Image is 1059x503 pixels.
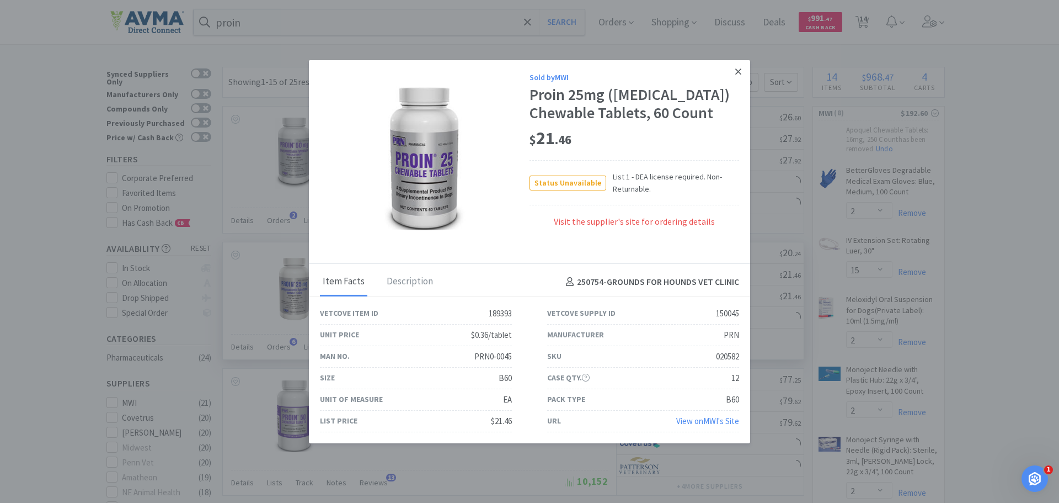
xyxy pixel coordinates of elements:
[547,372,590,384] div: Case Qty.
[320,372,335,384] div: Size
[320,329,359,341] div: Unit Price
[731,372,739,385] div: 12
[1044,465,1053,474] span: 1
[716,350,739,363] div: 020582
[320,307,378,319] div: Vetcove Item ID
[547,329,604,341] div: Manufacturer
[384,268,436,296] div: Description
[320,268,367,296] div: Item Facts
[377,87,472,230] img: 614186844c644cfa9effbf6f756f33c4_150045.png
[474,350,512,363] div: PRN0-0045
[530,176,606,189] span: Status Unavailable
[724,329,739,342] div: PRN
[499,372,512,385] div: B60
[676,416,739,426] a: View onMWI's Site
[555,132,571,147] span: . 46
[320,415,357,427] div: List Price
[529,215,739,240] div: Visit the supplier's site for ordering details
[547,415,561,427] div: URL
[503,393,512,406] div: EA
[606,171,739,195] span: List 1 - DEA license required. Non-Returnable.
[529,132,536,147] span: $
[529,71,739,83] div: Sold by MWI
[547,350,561,362] div: SKU
[320,393,383,405] div: Unit of Measure
[320,350,350,362] div: Man No.
[716,307,739,320] div: 150045
[547,393,585,405] div: Pack Type
[547,307,616,319] div: Vetcove Supply ID
[471,329,512,342] div: $0.36/tablet
[491,415,512,428] div: $21.46
[489,307,512,320] div: 189393
[726,393,739,406] div: B60
[529,127,571,149] span: 21
[1021,465,1048,492] iframe: Intercom live chat
[561,275,739,289] h4: 250754 - GROUNDS FOR HOUNDS VET CLINIC
[529,86,739,123] div: Proin 25mg ([MEDICAL_DATA]) Chewable Tablets, 60 Count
